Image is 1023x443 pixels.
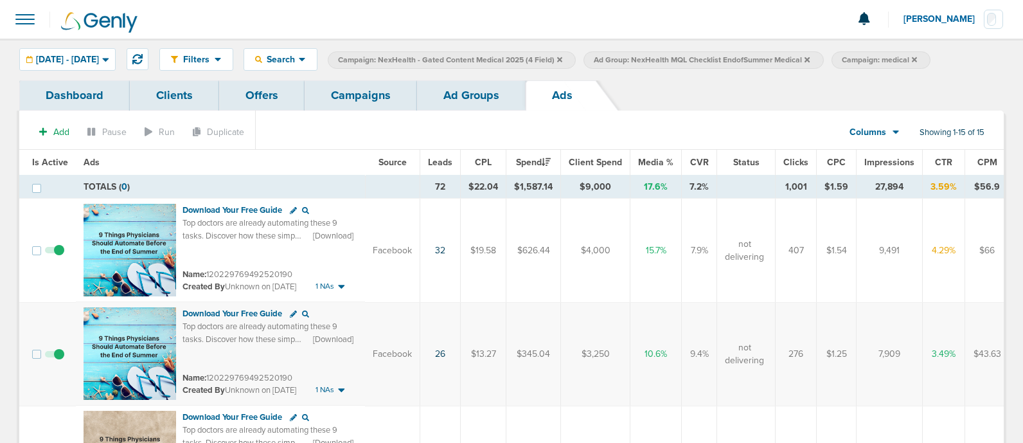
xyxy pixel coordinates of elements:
[850,126,886,139] span: Columns
[817,176,857,199] td: $1.59
[182,385,225,395] span: Created By
[182,384,296,396] small: Unknown on [DATE]
[461,176,506,199] td: $22.04
[219,80,305,111] a: Offers
[594,55,810,66] span: Ad Group: NexHealth MQL Checklist EndofSummer Medical
[783,157,808,168] span: Clicks
[817,302,857,406] td: $1.25
[569,157,622,168] span: Client Spend
[313,334,353,345] span: [Download]
[365,199,420,303] td: Facebook
[182,282,225,292] span: Created By
[977,157,997,168] span: CPM
[965,176,1010,199] td: $56.9
[857,176,923,199] td: 27,894
[313,230,353,242] span: [Download]
[827,157,846,168] span: CPC
[516,157,551,168] span: Spend
[690,157,709,168] span: CVR
[733,157,760,168] span: Status
[338,55,562,66] span: Campaign: NexHealth - Gated Content Medical 2025 (4 Field)
[305,80,417,111] a: Campaigns
[182,269,292,280] small: 120229769492520190
[19,80,130,111] a: Dashboard
[182,218,348,278] span: Top doctors are already automating these 9 tasks. Discover how these simple changes can free up y...
[923,176,965,199] td: 3.59%
[365,302,420,406] td: Facebook
[84,204,176,296] img: Ad image
[506,302,561,406] td: $345.04
[561,302,630,406] td: $3,250
[32,157,68,168] span: Is Active
[182,321,348,382] span: Top doctors are already automating these 9 tasks. Discover how these simple changes can free up y...
[76,176,365,199] td: TOTALS ( )
[182,281,296,293] small: Unknown on [DATE]
[864,157,914,168] span: Impressions
[682,176,717,199] td: 7.2%
[420,176,461,199] td: 72
[53,127,69,138] span: Add
[428,157,452,168] span: Leads
[182,412,282,422] span: Download Your Free Guide
[776,302,817,406] td: 276
[630,199,682,303] td: 15.7%
[32,123,76,141] button: Add
[316,281,334,292] span: 1 NAs
[36,55,99,64] span: [DATE] - [DATE]
[630,302,682,406] td: 10.6%
[682,199,717,303] td: 7.9%
[965,199,1010,303] td: $66
[182,373,292,383] small: 120229769492520190
[857,302,923,406] td: 7,909
[776,199,817,303] td: 407
[776,176,817,199] td: 1,001
[526,80,599,111] a: Ads
[84,157,100,168] span: Ads
[378,157,407,168] span: Source
[435,245,445,256] a: 32
[182,309,282,319] span: Download Your Free Guide
[923,199,965,303] td: 4.29%
[638,157,673,168] span: Media %
[935,157,952,168] span: CTR
[316,384,334,395] span: 1 NAs
[842,55,917,66] span: Campaign: medical
[61,12,138,33] img: Genly
[178,54,215,65] span: Filters
[121,181,127,192] span: 0
[923,302,965,406] td: 3.49%
[965,302,1010,406] td: $43.63
[561,199,630,303] td: $4,000
[130,80,219,111] a: Clients
[262,54,299,65] span: Search
[725,341,764,366] span: not delivering
[84,307,176,400] img: Ad image
[817,199,857,303] td: $1.54
[182,269,206,280] span: Name:
[630,176,682,199] td: 17.6%
[682,302,717,406] td: 9.4%
[182,373,206,383] span: Name:
[857,199,923,303] td: 9,491
[725,238,764,263] span: not delivering
[561,176,630,199] td: $9,000
[435,348,445,359] a: 26
[417,80,526,111] a: Ad Groups
[903,15,984,24] span: [PERSON_NAME]
[461,302,506,406] td: $13.27
[506,199,561,303] td: $626.44
[506,176,561,199] td: $1,587.14
[461,199,506,303] td: $19.58
[920,127,984,138] span: Showing 1-15 of 15
[182,205,282,215] span: Download Your Free Guide
[475,157,492,168] span: CPL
